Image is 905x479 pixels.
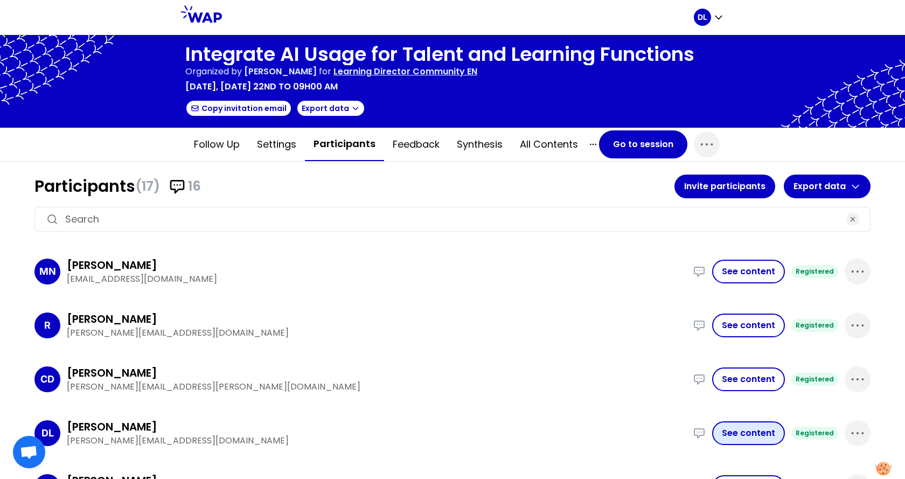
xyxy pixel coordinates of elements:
[791,427,838,440] div: Registered
[674,175,775,198] button: Invite participants
[41,426,54,441] p: DL
[67,434,686,447] p: [PERSON_NAME][EMAIL_ADDRESS][DOMAIN_NAME]
[188,178,201,195] span: 16
[34,177,674,196] h1: Participants
[248,128,305,161] button: Settings
[65,212,840,227] input: Search
[599,130,687,158] button: Go to session
[712,367,785,391] button: See content
[67,258,157,273] h3: [PERSON_NAME]
[712,314,785,337] button: See content
[784,175,871,198] button: Export data
[135,178,160,195] span: (17)
[791,265,838,278] div: Registered
[67,419,157,434] h3: [PERSON_NAME]
[305,128,384,161] button: Participants
[791,373,838,386] div: Registered
[67,311,157,327] h3: [PERSON_NAME]
[185,80,338,93] p: [DATE], [DATE] 22nd to 09h00 am
[712,260,785,283] button: See content
[448,128,511,161] button: Synthesis
[67,273,686,286] p: [EMAIL_ADDRESS][DOMAIN_NAME]
[712,421,785,445] button: See content
[185,65,242,78] p: Organized by
[67,380,686,393] p: [PERSON_NAME][EMAIL_ADDRESS][PERSON_NAME][DOMAIN_NAME]
[185,128,248,161] button: Follow up
[384,128,448,161] button: Feedback
[185,100,292,117] button: Copy invitation email
[333,65,477,78] p: Learning Director Community EN
[296,100,365,117] button: Export data
[39,264,56,279] p: MN
[13,436,45,468] div: Ouvrir le chat
[67,327,686,339] p: [PERSON_NAME][EMAIL_ADDRESS][DOMAIN_NAME]
[511,128,587,161] button: All contents
[694,9,724,26] button: DL
[319,65,331,78] p: for
[67,365,157,380] h3: [PERSON_NAME]
[40,372,54,387] p: CD
[44,318,51,333] p: R
[244,65,317,78] span: [PERSON_NAME]
[185,44,694,65] h1: Integrate AI Usage for Talent and Learning Functions
[791,319,838,332] div: Registered
[698,12,707,23] p: DL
